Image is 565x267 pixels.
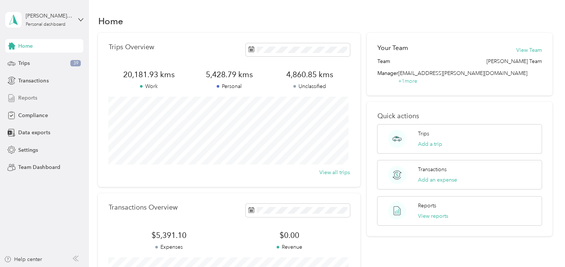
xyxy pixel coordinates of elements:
span: Transactions [18,77,48,85]
span: 5,428.79 kms [189,69,269,80]
p: Work [108,82,189,90]
button: View all trips [319,169,350,176]
button: Add an expense [418,176,457,184]
p: Trips Overview [108,43,154,51]
span: Compliance [18,111,48,119]
span: $0.00 [229,230,350,241]
button: Help center [4,255,42,263]
span: Reports [18,94,37,102]
p: Unclassified [269,82,350,90]
p: Reports [418,202,436,210]
button: Add a trip [418,140,442,148]
span: Trips [18,59,30,67]
span: Manager [377,69,398,85]
span: Data exports [18,129,50,136]
p: Revenue [229,243,350,251]
h1: Home [98,17,123,25]
span: 20,181.93 kms [108,69,189,80]
p: Transactions Overview [108,204,177,211]
span: Home [18,42,33,50]
span: 39 [70,60,81,67]
h2: Your Team [377,43,408,53]
p: Personal [189,82,269,90]
p: Quick actions [377,112,542,120]
button: View reports [418,212,448,220]
span: + 1 more [398,78,417,84]
span: Settings [18,146,38,154]
button: View Team [516,46,542,54]
span: $5,391.10 [108,230,229,241]
span: Team [377,57,390,65]
p: Expenses [108,243,229,251]
iframe: Everlance-gr Chat Button Frame [523,225,565,267]
span: 4,860.85 kms [269,69,350,80]
div: [PERSON_NAME] DW. [PERSON_NAME] [26,12,72,20]
span: [PERSON_NAME] Team [486,57,542,65]
div: Personal dashboard [26,22,66,27]
p: Transactions [418,166,447,173]
span: Team Dashboard [18,163,60,171]
span: [EMAIL_ADDRESS][PERSON_NAME][DOMAIN_NAME] [398,70,527,76]
p: Trips [418,130,429,138]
